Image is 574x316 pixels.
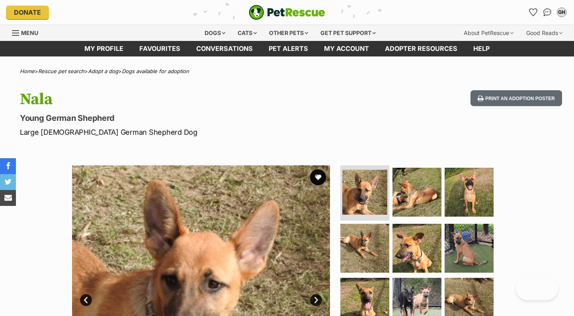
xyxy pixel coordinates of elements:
[80,294,92,306] a: Prev
[12,25,44,39] a: Menu
[458,25,519,41] div: About PetRescue
[445,224,494,273] img: Photo of Nala
[340,224,389,273] img: Photo of Nala
[264,25,314,41] div: Other pets
[310,169,326,185] button: favourite
[249,5,325,20] img: logo-e224e6f780fb5917bec1dbf3a21bbac754714ae5b6737aabdf751b685950b380.svg
[261,41,316,56] a: Pet alerts
[516,276,558,300] iframe: Help Scout Beacon - Open
[377,41,465,56] a: Adopter resources
[445,168,494,217] img: Photo of Nala
[527,6,539,19] a: Favourites
[20,68,35,74] a: Home
[527,6,568,19] ul: Account quick links
[21,29,38,36] span: Menu
[88,68,118,74] a: Adopt a dog
[342,170,387,215] img: Photo of Nala
[541,6,554,19] a: Conversations
[249,5,325,20] a: PetRescue
[558,8,566,16] div: GH
[392,224,441,273] img: Photo of Nala
[392,168,441,217] img: Photo of Nala
[20,112,350,124] p: Young German Shepherd
[315,25,381,41] div: Get pet support
[555,6,568,19] button: My account
[122,68,189,74] a: Dogs available for adoption
[20,127,350,138] p: Large [DEMOGRAPHIC_DATA] German Shepherd Dog
[232,25,262,41] div: Cats
[310,294,322,306] a: Next
[316,41,377,56] a: My account
[543,8,552,16] img: chat-41dd97257d64d25036548639549fe6c8038ab92f7586957e7f3b1b290dea8141.svg
[199,25,231,41] div: Dogs
[76,41,131,56] a: My profile
[20,90,350,109] h1: Nala
[131,41,188,56] a: Favourites
[521,25,568,41] div: Good Reads
[188,41,261,56] a: conversations
[6,6,49,19] a: Donate
[38,68,84,74] a: Rescue pet search
[465,41,498,56] a: Help
[471,90,562,107] button: Print an adoption poster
